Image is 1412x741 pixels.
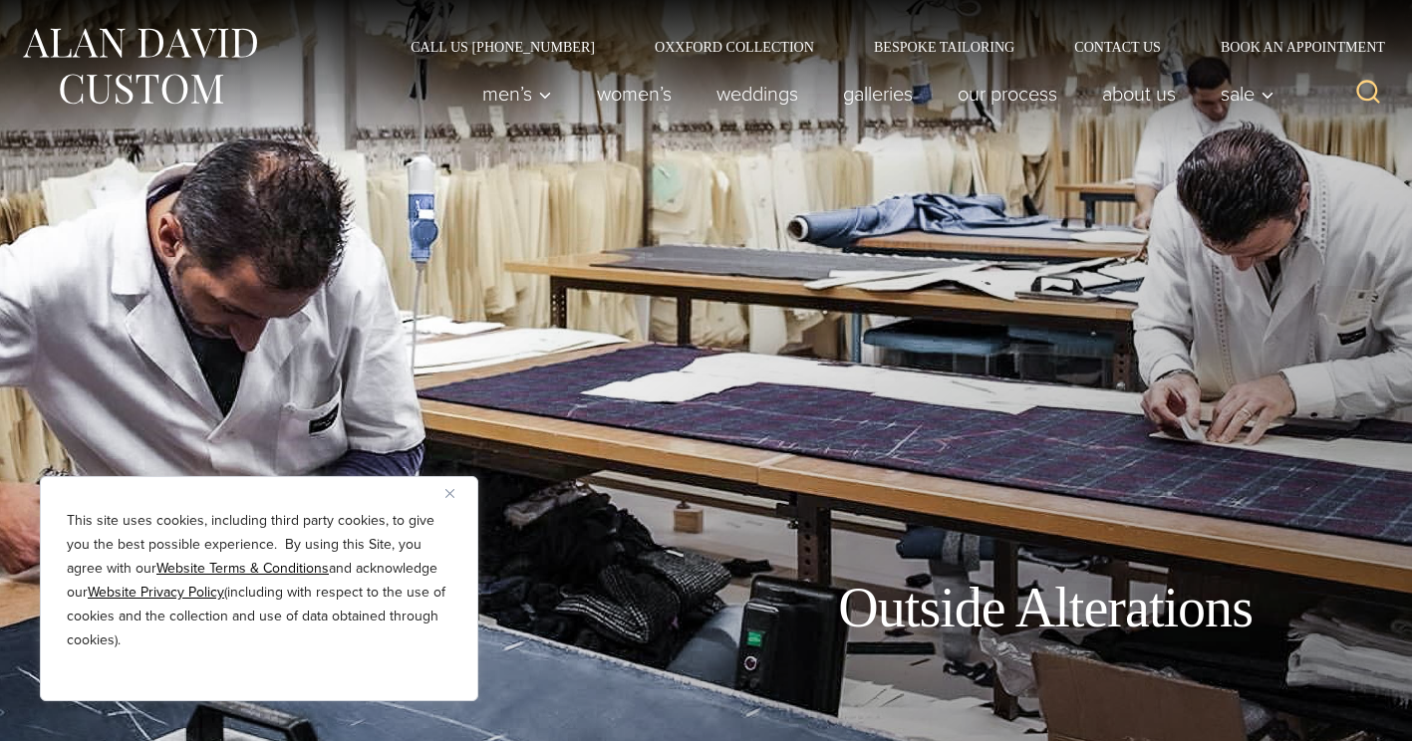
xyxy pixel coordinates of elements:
[381,40,625,54] a: Call Us [PHONE_NUMBER]
[156,558,329,579] a: Website Terms & Conditions
[695,74,821,114] a: weddings
[1344,70,1392,118] button: View Search Form
[1080,74,1199,114] a: About Us
[88,582,224,603] a: Website Privacy Policy
[936,74,1080,114] a: Our Process
[838,575,1253,641] h1: Outside Alterations
[445,481,469,505] button: Close
[844,40,1044,54] a: Bespoke Tailoring
[1044,40,1191,54] a: Contact Us
[460,74,1285,114] nav: Primary Navigation
[445,489,454,498] img: Close
[1191,40,1392,54] a: Book an Appointment
[67,509,451,652] p: This site uses cookies, including third party cookies, to give you the best possible experience. ...
[575,74,695,114] a: Women’s
[625,40,844,54] a: Oxxford Collection
[821,74,936,114] a: Galleries
[482,84,552,104] span: Men’s
[20,22,259,111] img: Alan David Custom
[1221,84,1274,104] span: Sale
[381,40,1392,54] nav: Secondary Navigation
